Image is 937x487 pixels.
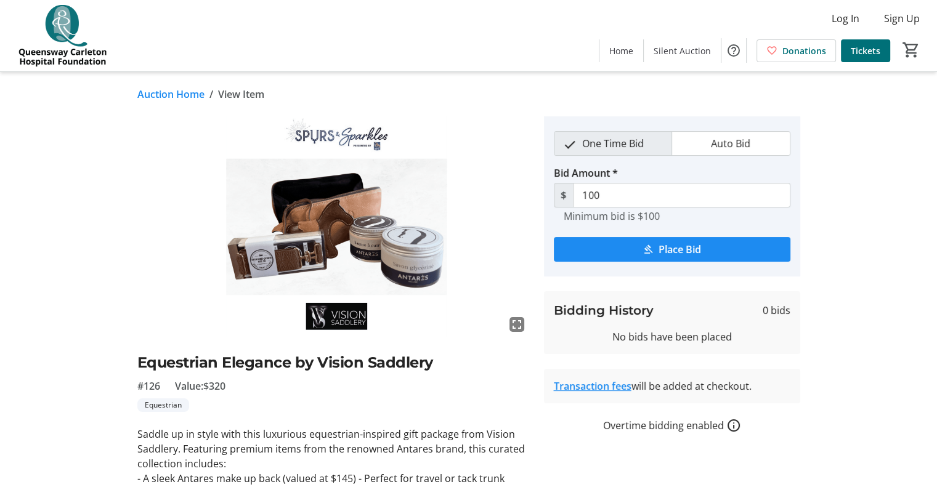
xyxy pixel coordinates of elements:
[763,303,790,318] span: 0 bids
[756,39,836,62] a: Donations
[659,242,701,257] span: Place Bid
[137,427,529,471] p: Saddle up in style with this luxurious equestrian-inspired gift package from Vision Saddlery. Fea...
[822,9,869,28] button: Log In
[137,116,529,337] img: Image
[554,379,631,393] a: Transaction fees
[841,39,890,62] a: Tickets
[554,379,790,393] div: will be added at checkout.
[209,87,213,102] span: /
[137,379,160,393] span: #126
[599,39,643,62] a: Home
[564,210,660,222] tr-hint: Minimum bid is $100
[554,183,574,207] span: $
[644,39,721,62] a: Silent Auction
[721,38,746,63] button: Help
[509,317,524,332] mat-icon: fullscreen
[874,9,930,28] button: Sign Up
[726,418,741,433] a: How overtime bidding works for silent auctions
[900,39,922,61] button: Cart
[175,379,225,393] span: Value: $320
[851,44,880,57] span: Tickets
[609,44,633,57] span: Home
[218,87,264,102] span: View Item
[137,398,189,412] tr-label-badge: Equestrian
[884,11,920,26] span: Sign Up
[554,166,618,180] label: Bid Amount *
[137,87,205,102] a: Auction Home
[137,352,529,374] h2: Equestrian Elegance by Vision Saddlery
[704,132,758,155] span: Auto Bid
[554,329,790,344] div: No bids have been placed
[654,44,711,57] span: Silent Auction
[832,11,859,26] span: Log In
[554,301,654,320] h3: Bidding History
[554,237,790,262] button: Place Bid
[7,5,117,66] img: QCH Foundation's Logo
[544,418,800,433] div: Overtime bidding enabled
[782,44,826,57] span: Donations
[575,132,651,155] span: One Time Bid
